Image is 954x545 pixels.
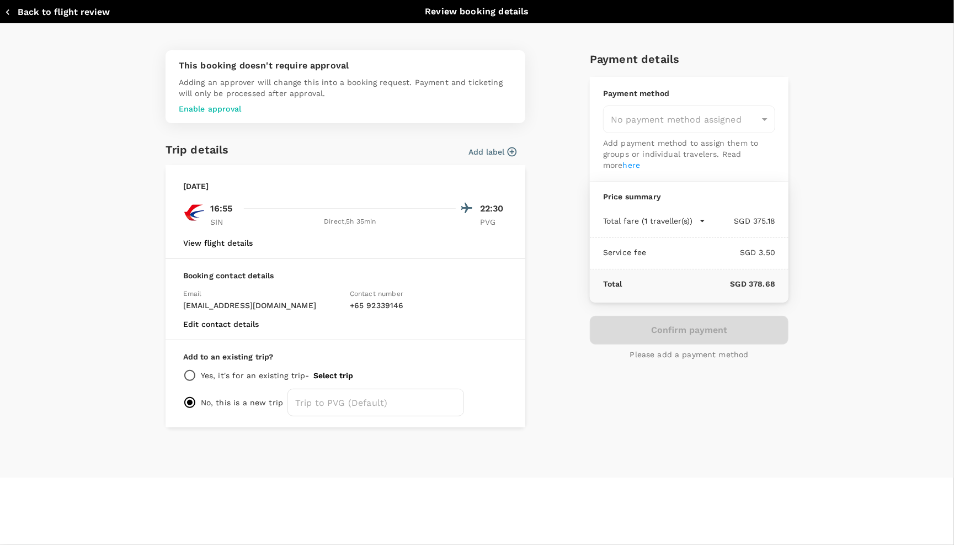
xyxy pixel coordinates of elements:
[179,77,512,99] p: Adding an approver will change this into a booking request. Payment and ticketing will only be pr...
[313,371,353,380] button: Select trip
[350,300,508,311] p: + 65 92339146
[480,216,508,227] p: PVG
[623,161,641,170] a: here
[603,105,775,133] div: No payment method assigned
[630,349,749,360] p: Please add a payment method
[647,247,775,258] p: SGD 3.50
[622,278,775,289] p: SGD 378.68
[210,202,233,215] p: 16:55
[183,202,205,224] img: MU
[706,215,775,226] p: SGD 375.18
[183,270,508,281] p: Booking contact details
[183,320,259,329] button: Edit contact details
[201,397,283,408] p: No, this is a new trip
[480,202,508,215] p: 22:30
[244,216,456,227] div: Direct , 5h 35min
[603,88,775,99] p: Payment method
[4,7,110,18] button: Back to flight review
[468,146,516,157] button: Add label
[287,389,464,416] input: Trip to PVG (Default)
[603,278,622,289] p: Total
[350,290,403,298] span: Contact number
[166,141,229,158] h6: Trip details
[210,216,238,227] p: SIN
[603,137,775,171] p: Add payment method to assign them to groups or individual travelers. Read more
[183,300,341,311] p: [EMAIL_ADDRESS][DOMAIN_NAME]
[590,50,788,68] h6: Payment details
[603,247,647,258] p: Service fee
[603,215,706,226] button: Total fare (1 traveller(s))
[179,103,512,114] p: Enable approval
[425,5,529,18] p: Review booking details
[603,215,692,226] p: Total fare (1 traveller(s))
[183,239,253,247] button: View flight details
[603,191,775,202] p: Price summary
[183,351,508,362] p: Add to an existing trip?
[183,181,209,192] p: [DATE]
[179,59,512,72] p: This booking doesn't require approval
[201,370,310,381] p: Yes, it's for an existing trip -
[183,290,202,298] span: Email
